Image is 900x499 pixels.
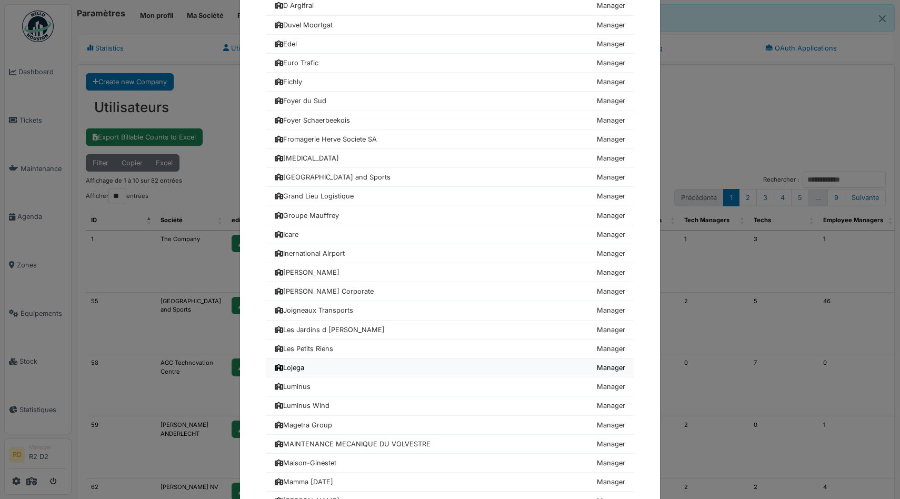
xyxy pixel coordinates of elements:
[266,92,634,111] a: Foyer du Sud Manager
[275,286,374,296] div: [PERSON_NAME] Corporate
[275,211,339,221] div: Groupe Mauffrey
[266,149,634,168] a: [MEDICAL_DATA] Manager
[275,267,339,277] div: [PERSON_NAME]
[275,248,345,258] div: Inernational Airport
[266,358,634,377] a: Lojega Manager
[266,377,634,396] a: Luminus Manager
[275,77,302,87] div: Fichly
[275,401,329,411] div: Luminus Wind
[597,439,625,449] div: Manager
[266,130,634,149] a: Fromagerie Herve Societe SA Manager
[597,153,625,163] div: Manager
[266,225,634,244] a: Icare Manager
[266,54,634,73] a: Euro Trafic Manager
[266,263,634,282] a: [PERSON_NAME] Manager
[597,96,625,106] div: Manager
[597,77,625,87] div: Manager
[597,191,625,201] div: Manager
[266,73,634,92] a: Fichly Manager
[266,282,634,301] a: [PERSON_NAME] Corporate Manager
[597,325,625,335] div: Manager
[266,301,634,320] a: Joigneaux Transports Manager
[597,267,625,277] div: Manager
[275,172,391,182] div: [GEOGRAPHIC_DATA] and Sports
[597,20,625,30] div: Manager
[275,20,333,30] div: Duvel Moortgat
[597,39,625,49] div: Manager
[275,58,318,68] div: Euro Trafic
[266,244,634,263] a: Inernational Airport Manager
[597,477,625,487] div: Manager
[275,191,354,201] div: Grand Lieu Logistique
[275,477,333,487] div: Mamma [DATE]
[275,420,332,430] div: Magetra Group
[597,305,625,315] div: Manager
[266,473,634,492] a: Mamma [DATE] Manager
[266,206,634,225] a: Groupe Mauffrey Manager
[275,382,311,392] div: Luminus
[275,96,326,106] div: Foyer du Sud
[266,16,634,35] a: Duvel Moortgat Manager
[275,134,377,144] div: Fromagerie Herve Societe SA
[597,211,625,221] div: Manager
[266,35,634,54] a: Edel Manager
[597,115,625,125] div: Manager
[275,325,385,335] div: Les Jardins d [PERSON_NAME]
[266,111,634,130] a: Foyer Schaerbeekois Manager
[266,321,634,340] a: Les Jardins d [PERSON_NAME] Manager
[266,340,634,358] a: Les Petits Riens Manager
[597,382,625,392] div: Manager
[597,286,625,296] div: Manager
[597,458,625,468] div: Manager
[275,363,304,373] div: Lojega
[266,168,634,187] a: [GEOGRAPHIC_DATA] and Sports Manager
[266,454,634,473] a: Maison-Ginestet Manager
[597,1,625,11] div: Manager
[597,401,625,411] div: Manager
[597,248,625,258] div: Manager
[597,344,625,354] div: Manager
[266,187,634,206] a: Grand Lieu Logistique Manager
[597,134,625,144] div: Manager
[275,39,297,49] div: Edel
[275,115,350,125] div: Foyer Schaerbeekois
[597,229,625,239] div: Manager
[275,439,431,449] div: MAINTENANCE MECANIQUE DU VOLVESTRE
[597,420,625,430] div: Manager
[275,153,339,163] div: [MEDICAL_DATA]
[597,58,625,68] div: Manager
[275,1,314,11] div: D Argifral
[597,363,625,373] div: Manager
[275,458,336,468] div: Maison-Ginestet
[275,344,333,354] div: Les Petits Riens
[275,305,353,315] div: Joigneaux Transports
[597,172,625,182] div: Manager
[266,396,634,415] a: Luminus Wind Manager
[266,435,634,454] a: MAINTENANCE MECANIQUE DU VOLVESTRE Manager
[266,416,634,435] a: Magetra Group Manager
[275,229,298,239] div: Icare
